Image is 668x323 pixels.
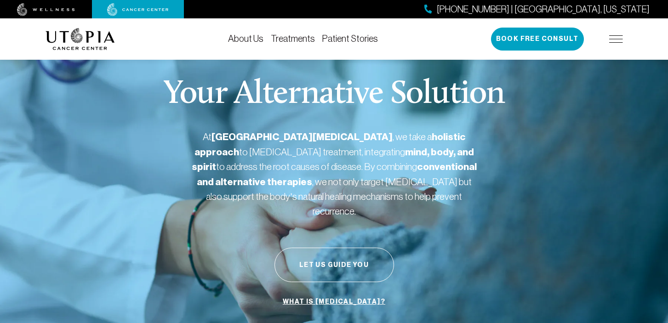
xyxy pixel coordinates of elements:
img: cancer center [107,3,169,16]
a: [PHONE_NUMBER] | [GEOGRAPHIC_DATA], [US_STATE] [424,3,650,16]
img: logo [46,28,115,50]
p: Your Alternative Solution [163,78,505,111]
a: Treatments [271,34,315,44]
a: What is [MEDICAL_DATA]? [280,293,388,311]
p: At , we take a to [MEDICAL_DATA] treatment, integrating to address the root causes of disease. By... [192,130,477,218]
a: Patient Stories [322,34,378,44]
a: About Us [228,34,263,44]
button: Let Us Guide You [274,248,394,282]
button: Book Free Consult [491,28,584,51]
strong: conventional and alternative therapies [197,161,477,188]
strong: [GEOGRAPHIC_DATA][MEDICAL_DATA] [211,131,393,143]
img: icon-hamburger [609,35,623,43]
img: wellness [17,3,75,16]
span: [PHONE_NUMBER] | [GEOGRAPHIC_DATA], [US_STATE] [437,3,650,16]
strong: holistic approach [194,131,466,158]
